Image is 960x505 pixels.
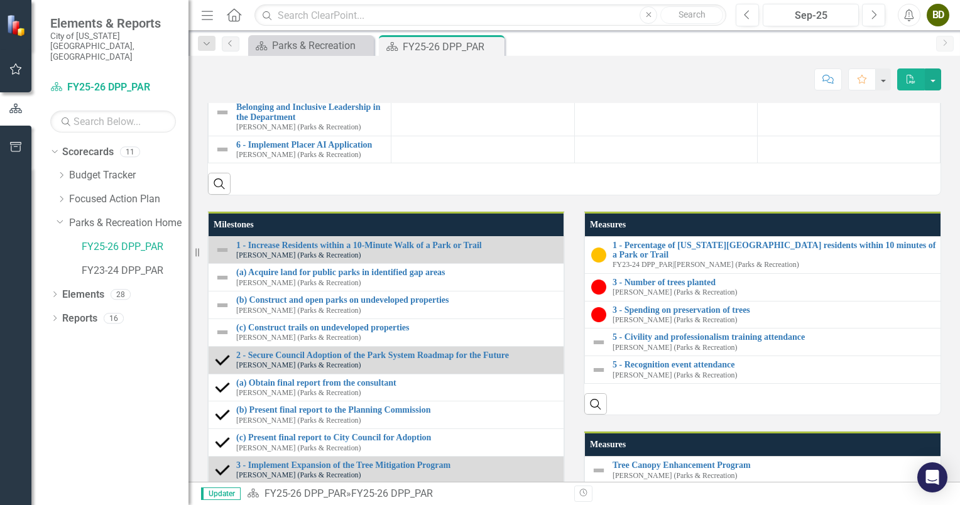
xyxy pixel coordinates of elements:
a: Reports [62,312,97,326]
td: Double-Click to Edit Right Click for Context Menu [209,236,564,264]
div: 11 [120,146,140,157]
td: Double-Click to Edit Right Click for Context Menu [585,457,946,484]
td: Double-Click to Edit Right Click for Context Menu [209,346,564,374]
a: Elements [62,288,104,302]
span: Updater [201,487,241,500]
div: Parks & Recreation [272,38,371,53]
td: Double-Click to Edit [574,89,757,136]
a: Focused Action Plan [69,192,188,207]
small: [PERSON_NAME] (Parks & Recreation) [236,361,361,369]
small: [PERSON_NAME] (Parks & Recreation) [613,261,799,269]
img: Not Defined [215,270,230,285]
small: [PERSON_NAME] (Parks & Recreation) [613,472,737,480]
a: (b) Construct and open parks on undeveloped properties [236,295,557,305]
div: Sep-25 [767,8,854,23]
td: Double-Click to Edit Right Click for Context Menu [585,356,947,384]
small: [PERSON_NAME] (Parks & Recreation) [236,389,361,397]
a: (a) Obtain final report from the consultant [236,378,557,388]
a: Parks & Recreation [251,38,371,53]
small: [PERSON_NAME] (Parks & Recreation) [236,151,361,159]
a: 3 - Implement Expansion of the Tree Mitigation Program [236,460,557,470]
span: FY23-24 DPP_PAR [613,260,673,269]
button: Search [660,6,723,24]
div: FY25-26 DPP_PAR [403,39,501,55]
a: 1 - Percentage of [US_STATE][GEOGRAPHIC_DATA] residents within 10 minutes of a Park or Trail [613,241,940,260]
a: FY25-26 DPP_PAR [50,80,176,95]
a: 5 - Recognition event attendance [613,360,940,369]
a: Scorecards [62,145,114,160]
button: Sep-25 [763,4,859,26]
input: Search Below... [50,111,176,133]
td: Double-Click to Edit Right Click for Context Menu [209,401,564,429]
td: Double-Click to Edit Right Click for Context Menu [585,329,947,356]
img: ClearPoint Strategy [6,14,28,36]
td: Double-Click to Edit [391,89,574,136]
td: Double-Click to Edit Right Click for Context Menu [209,89,391,136]
td: Double-Click to Edit Right Click for Context Menu [209,291,564,319]
img: Completed [215,352,230,367]
td: Double-Click to Edit [391,136,574,163]
a: (a) Acquire land for public parks in identified gap areas [236,268,557,277]
small: [PERSON_NAME] (Parks & Recreation) [236,471,361,479]
div: » [247,487,565,501]
td: Double-Click to Edit Right Click for Context Menu [585,273,947,301]
small: [PERSON_NAME] (Parks & Recreation) [236,251,361,259]
td: Double-Click to Edit Right Click for Context Menu [209,429,564,457]
a: FY23-24 DPP_PAR [82,264,188,278]
td: Double-Click to Edit Right Click for Context Menu [585,236,947,273]
td: Double-Click to Edit Right Click for Context Menu [585,301,947,329]
small: [PERSON_NAME] (Parks & Recreation) [613,316,737,324]
small: City of [US_STATE][GEOGRAPHIC_DATA], [GEOGRAPHIC_DATA] [50,31,176,62]
div: 28 [111,289,131,300]
div: 16 [104,313,124,323]
img: Not Defined [215,242,230,258]
div: Open Intercom Messenger [917,462,947,492]
a: FY25-26 DPP_PAR [265,487,346,499]
a: 1 - Increase Residents within a 10-Minute Walk of a Park or Trail [236,241,557,250]
img: Not Defined [591,335,606,350]
a: Parks & Recreation Home [69,216,188,231]
img: Not Defined [591,463,606,478]
a: Tree Canopy Enhancement Program [613,460,939,470]
small: [PERSON_NAME] (Parks & Recreation) [236,334,361,342]
img: Completed [215,380,230,395]
td: Double-Click to Edit [757,136,940,163]
img: Not Defined [215,325,230,340]
td: Double-Click to Edit Right Click for Context Menu [209,319,564,347]
a: (c) Present final report to City Council for Adoption [236,433,557,442]
img: Completed [215,408,230,423]
a: 5 - [PERSON_NAME] a Sense of Belonging and Inclusive Leadership in the Department [236,93,385,122]
img: Below Target [591,280,606,295]
small: [PERSON_NAME] (Parks & Recreation) [236,279,361,287]
img: Completed [215,462,230,477]
small: [PERSON_NAME] (Parks & Recreation) [236,123,361,131]
td: Double-Click to Edit Right Click for Context Menu [209,374,564,401]
a: Budget Tracker [69,168,188,183]
button: BD [927,4,949,26]
img: Not Defined [215,142,230,157]
small: [PERSON_NAME] (Parks & Recreation) [613,344,737,352]
small: [PERSON_NAME] (Parks & Recreation) [236,307,361,315]
a: 6 - Implement Placer AI Application [236,140,385,149]
a: 3 - Spending on preservation of trees [613,305,940,315]
a: 3 - Number of trees planted [613,278,940,287]
small: [PERSON_NAME] (Parks & Recreation) [613,288,737,296]
a: 2 - Secure Council Adoption of the Park System Roadmap for the Future [236,350,557,360]
img: Not Defined [591,362,606,377]
a: FY25-26 DPP_PAR [82,240,188,254]
small: [PERSON_NAME] (Parks & Recreation) [236,444,361,452]
span: | [673,260,674,269]
td: Double-Click to Edit Right Click for Context Menu [209,456,564,484]
a: (c) Construct trails on undeveloped properties [236,323,557,332]
td: Double-Click to Edit Right Click for Context Menu [209,136,391,163]
input: Search ClearPoint... [254,4,726,26]
td: Double-Click to Edit [757,89,940,136]
img: Caution [591,247,606,263]
td: Double-Click to Edit [574,136,757,163]
small: [PERSON_NAME] (Parks & Recreation) [613,371,737,379]
img: Completed [215,435,230,450]
a: 5 - Civility and professionalism training attendance [613,332,940,342]
td: Double-Click to Edit Right Click for Context Menu [209,264,564,291]
img: Not Defined [215,298,230,313]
